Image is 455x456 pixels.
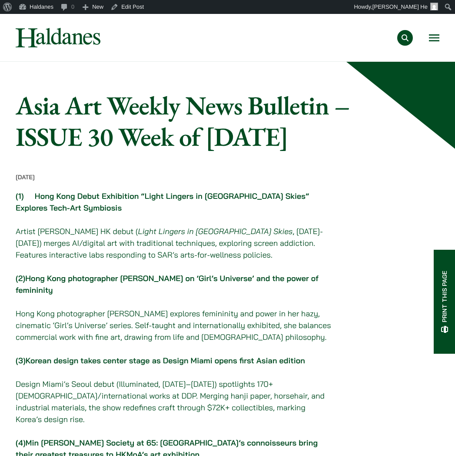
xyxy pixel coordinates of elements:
p: Design Miami’s Seoul debut (Illuminated, [DATE]–[DATE]) spotlights 170+ [DEMOGRAPHIC_DATA]/intern... [16,378,333,425]
h1: Asia Art Weekly News Bulletin – ISSUE 30 Week of [DATE] [16,90,374,152]
img: Logo of Haldanes [16,28,100,47]
time: [DATE] [16,173,35,181]
a: Korean design takes center stage as Design Miami opens first Asian edition [26,355,305,365]
em: Light Lingers in [GEOGRAPHIC_DATA] Skies [138,226,293,236]
button: Search [397,30,413,46]
strong: (1) [16,191,24,201]
p: Hong Kong photographer [PERSON_NAME] explores femininity and power in her hazy, cinematic ‘Girl’s... [16,308,333,343]
a: Hong Kong photographer [PERSON_NAME] on ‘Girl’s Universe’ and the power of femininity [16,273,319,295]
a: Hong Kong Debut Exhibition “Light Lingers in [GEOGRAPHIC_DATA] Skies” Explores Tech-Art Symbiosis [16,191,309,213]
strong: (2) [16,273,319,295]
p: Artist [PERSON_NAME] HK debut ( , [DATE]-[DATE]) merges AI/digital art with traditional technique... [16,225,333,261]
strong: (3) [16,355,305,365]
button: Open menu [429,34,439,41]
b: (4) [16,438,26,448]
span: [PERSON_NAME] He [372,3,428,10]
